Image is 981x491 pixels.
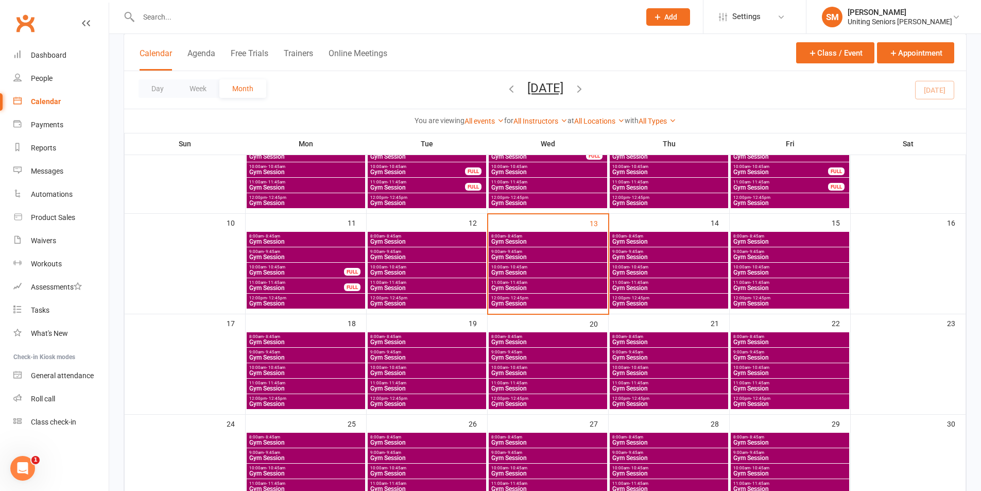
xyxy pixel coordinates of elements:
[630,396,649,401] span: - 12:45pm
[711,314,729,331] div: 21
[370,350,484,354] span: 9:00am
[249,200,363,206] span: Gym Session
[733,334,847,339] span: 8:00am
[733,200,847,206] span: Gym Session
[491,239,605,245] span: Gym Session
[284,48,313,71] button: Trainers
[506,334,522,339] span: - 8:45am
[733,164,829,169] span: 10:00am
[629,164,648,169] span: - 10:45am
[31,329,68,337] div: What's New
[629,381,648,385] span: - 11:45am
[249,339,363,345] span: Gym Session
[590,315,608,332] div: 20
[469,415,487,432] div: 26
[506,350,522,354] span: - 9:45am
[733,195,847,200] span: 12:00pm
[13,206,109,229] a: Product Sales
[348,214,366,231] div: 11
[388,296,407,300] span: - 12:45pm
[187,48,215,71] button: Agenda
[508,180,527,184] span: - 11:45am
[13,183,109,206] a: Automations
[385,334,401,339] span: - 8:45am
[612,365,726,370] span: 10:00am
[612,254,726,260] span: Gym Session
[370,285,484,291] span: Gym Session
[491,249,605,254] span: 9:00am
[750,164,769,169] span: - 10:45am
[385,249,401,254] span: - 9:45am
[612,154,726,160] span: Gym Session
[13,364,109,387] a: General attendance kiosk mode
[177,79,219,98] button: Week
[491,300,605,307] span: Gym Session
[13,137,109,160] a: Reports
[639,117,676,125] a: All Types
[612,234,726,239] span: 8:00am
[249,370,363,376] span: Gym Session
[733,354,847,361] span: Gym Session
[733,401,847,407] span: Gym Session
[748,350,764,354] span: - 9:45am
[491,370,605,376] span: Gym Session
[506,234,522,239] span: - 8:45am
[249,184,363,191] span: Gym Session
[31,190,73,198] div: Automations
[249,385,363,392] span: Gym Session
[464,117,504,125] a: All events
[12,10,38,36] a: Clubworx
[387,164,406,169] span: - 10:45am
[264,249,280,254] span: - 9:45am
[733,396,847,401] span: 12:00pm
[612,350,726,354] span: 9:00am
[612,239,726,245] span: Gym Session
[13,229,109,252] a: Waivers
[370,164,466,169] span: 10:00am
[508,164,527,169] span: - 10:45am
[733,385,847,392] span: Gym Session
[249,334,363,339] span: 8:00am
[370,180,466,184] span: 11:00am
[491,164,605,169] span: 10:00am
[370,265,484,269] span: 10:00am
[832,314,850,331] div: 22
[13,276,109,299] a: Assessments
[751,296,770,300] span: - 12:45pm
[370,280,484,285] span: 11:00am
[491,339,605,345] span: Gym Session
[249,239,363,245] span: Gym Session
[249,164,363,169] span: 10:00am
[733,350,847,354] span: 9:00am
[504,116,513,125] strong: for
[13,411,109,434] a: Class kiosk mode
[348,314,366,331] div: 18
[370,269,484,276] span: Gym Session
[733,269,847,276] span: Gym Session
[733,254,847,260] span: Gym Session
[249,354,363,361] span: Gym Session
[249,396,363,401] span: 12:00pm
[385,350,401,354] span: - 9:45am
[947,214,966,231] div: 16
[491,169,605,175] span: Gym Session
[370,296,484,300] span: 12:00pm
[590,415,608,432] div: 27
[31,418,76,426] div: Class check-in
[947,314,966,331] div: 23
[249,296,363,300] span: 12:00pm
[13,67,109,90] a: People
[627,234,643,239] span: - 8:45am
[246,133,367,155] th: Mon
[264,234,280,239] span: - 8:45am
[627,350,643,354] span: - 9:45am
[527,81,563,95] button: [DATE]
[370,354,484,361] span: Gym Session
[491,280,605,285] span: 11:00am
[465,167,481,175] div: FULL
[249,435,363,439] span: 8:00am
[31,371,94,380] div: General attendance
[828,183,845,191] div: FULL
[491,385,605,392] span: Gym Session
[491,365,605,370] span: 10:00am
